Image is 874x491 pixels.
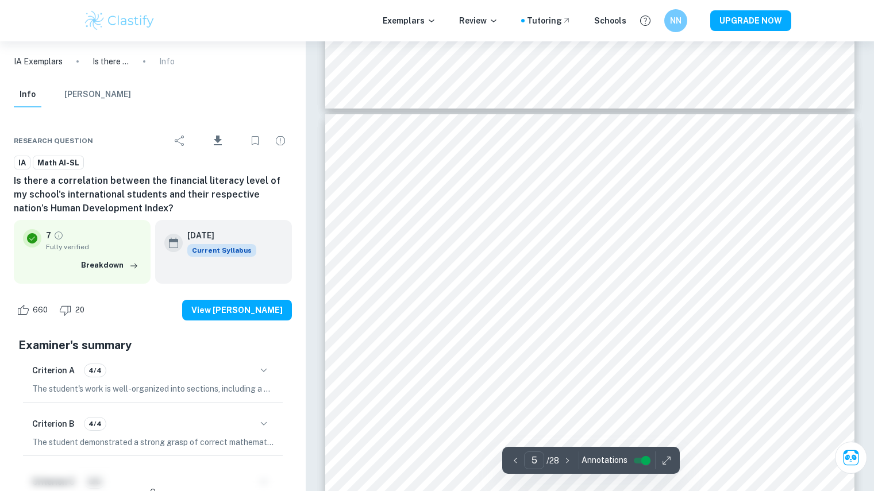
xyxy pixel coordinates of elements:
button: View [PERSON_NAME] [182,300,292,320]
span: 20 [69,304,91,316]
h6: [DATE] [187,229,247,242]
h6: Criterion A [32,364,75,377]
h5: Examiner's summary [18,337,287,354]
p: Review [459,14,498,27]
a: Schools [594,14,626,27]
p: / 28 [546,454,559,467]
p: 7 [46,229,51,242]
div: Report issue [269,129,292,152]
p: The student's work is well-organized into sections, including a clear introduction, subdivided bo... [32,382,274,395]
p: Info [159,55,175,68]
button: UPGRADE NOW [710,10,791,31]
div: Dislike [56,301,91,319]
button: NN [664,9,687,32]
a: IA Exemplars [14,55,63,68]
div: Download [194,126,241,156]
span: Current Syllabus [187,244,256,257]
p: Is there a correlation between the financial literacy level of my school's international students... [93,55,129,68]
div: This exemplar is based on the current syllabus. Feel free to refer to it for inspiration/ideas wh... [187,244,256,257]
div: Bookmark [244,129,267,152]
span: Annotations [582,454,627,466]
div: Like [14,301,54,319]
a: Math AI-SL [33,156,84,170]
button: Breakdown [78,257,141,274]
button: Info [14,82,41,107]
button: [PERSON_NAME] [64,82,131,107]
span: 660 [26,304,54,316]
span: Fully verified [46,242,141,252]
span: 4/4 [84,419,106,429]
img: Clastify logo [83,9,156,32]
h6: Criterion B [32,417,75,430]
span: Research question [14,136,93,146]
span: IA [14,157,30,169]
span: Math AI-SL [33,157,83,169]
button: Ask Clai [835,442,867,474]
h6: NN [669,14,682,27]
span: 4/4 [84,365,106,376]
div: Share [168,129,191,152]
p: Exemplars [383,14,436,27]
a: Grade fully verified [53,230,64,241]
p: The student demonstrated a strong grasp of correct mathematical notation, symbols, and terminolog... [32,436,274,449]
button: Help and Feedback [636,11,655,30]
a: IA [14,156,30,170]
a: Tutoring [527,14,571,27]
h6: Is there a correlation between the financial literacy level of my school's international students... [14,174,292,215]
